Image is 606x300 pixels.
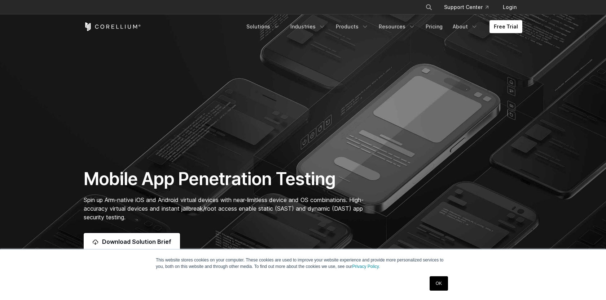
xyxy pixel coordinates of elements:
a: Industries [286,20,330,33]
a: Privacy Policy. [352,264,380,269]
a: Download Solution Brief [84,233,180,250]
a: Solutions [242,20,285,33]
a: Free Trial [489,20,522,33]
button: Search [422,1,435,14]
span: Spin up Arm-native iOS and Android virtual devices with near-limitless device and OS combinations... [84,196,364,221]
a: Corellium Home [84,22,141,31]
h1: Mobile App Penetration Testing [84,168,371,190]
a: Pricing [421,20,447,33]
a: OK [430,276,448,291]
span: Download Solution Brief [102,237,171,246]
div: Navigation Menu [417,1,522,14]
a: About [448,20,482,33]
a: Login [497,1,522,14]
a: Support Center [438,1,494,14]
a: Products [331,20,373,33]
a: Resources [374,20,420,33]
div: Navigation Menu [242,20,522,33]
p: This website stores cookies on your computer. These cookies are used to improve your website expe... [156,257,450,270]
